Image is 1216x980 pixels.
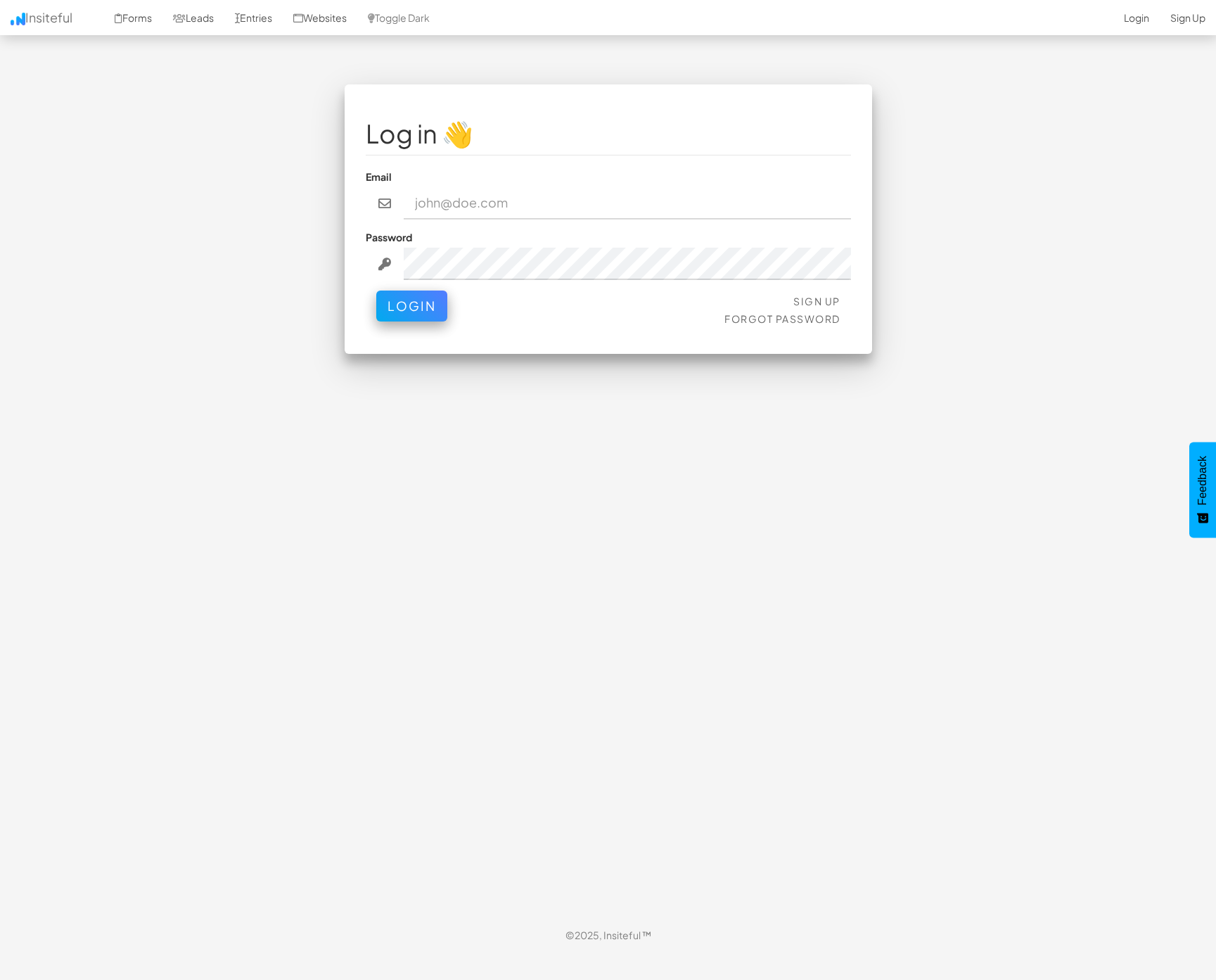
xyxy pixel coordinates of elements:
label: Password [366,230,412,244]
a: Forgot Password [724,312,840,325]
label: Email [366,170,392,184]
a: Sign Up [793,295,840,307]
h1: Log in 👋 [366,120,851,148]
button: Feedback - Show survey [1189,442,1216,537]
button: Login [376,291,447,322]
span: Feedback [1196,456,1209,505]
img: icon.png [11,13,25,25]
input: john@doe.com [404,187,851,219]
